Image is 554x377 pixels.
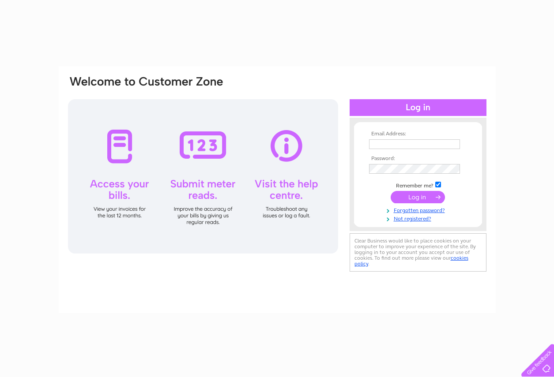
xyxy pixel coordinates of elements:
[367,131,469,137] th: Email Address:
[391,191,445,203] input: Submit
[367,156,469,162] th: Password:
[367,180,469,189] td: Remember me?
[350,233,486,272] div: Clear Business would like to place cookies on your computer to improve your experience of the sit...
[369,205,469,214] a: Forgotten password?
[354,255,468,267] a: cookies policy
[369,214,469,222] a: Not registered?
